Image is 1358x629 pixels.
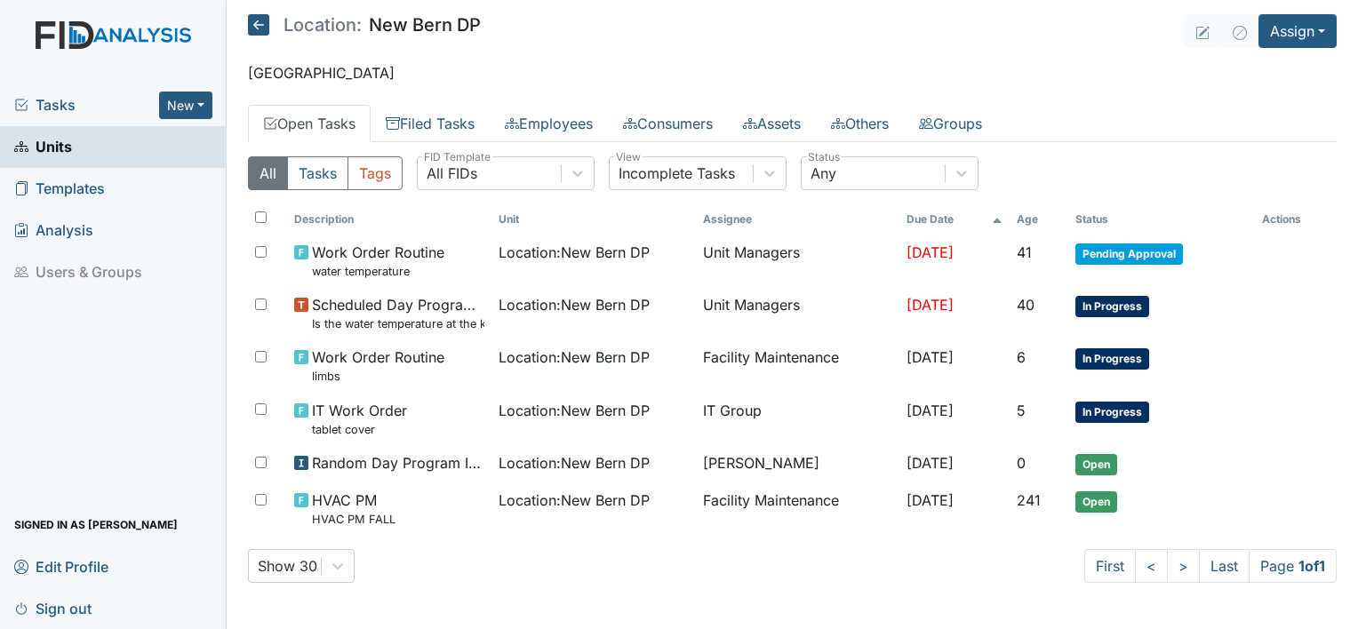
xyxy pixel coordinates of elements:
span: 241 [1017,491,1041,509]
button: Assign [1258,14,1337,48]
span: In Progress [1075,348,1149,370]
th: Toggle SortBy [1068,204,1255,235]
span: [DATE] [907,454,954,472]
small: Is the water temperature at the kitchen sink between 100 to 110 degrees? [312,315,484,332]
span: [DATE] [907,243,954,261]
span: [DATE] [907,296,954,314]
button: All [248,156,288,190]
a: Open Tasks [248,105,371,142]
span: Open [1075,491,1117,513]
td: Facility Maintenance [696,339,900,392]
a: First [1084,549,1136,583]
td: Unit Managers [696,235,900,287]
span: Templates [14,175,105,203]
span: Location: [284,16,362,34]
span: Signed in as [PERSON_NAME] [14,511,178,538]
td: IT Group [696,393,900,445]
span: 5 [1017,402,1026,419]
div: Open Tasks [248,156,1337,583]
span: In Progress [1075,402,1149,423]
span: HVAC PM HVAC PM FALL [312,490,395,528]
span: Open [1075,454,1117,475]
a: Groups [904,105,997,142]
span: 41 [1017,243,1032,261]
nav: task-pagination [1084,549,1337,583]
span: Location : New Bern DP [499,346,650,368]
span: Random Day Program Inspection [312,452,484,474]
td: [PERSON_NAME] [696,445,900,482]
span: 40 [1017,296,1034,314]
span: Location : New Bern DP [499,242,650,263]
div: Any [811,163,836,184]
a: > [1167,549,1200,583]
a: Assets [728,105,816,142]
a: < [1135,549,1168,583]
td: Unit Managers [696,287,900,339]
input: Toggle All Rows Selected [255,211,267,223]
td: Facility Maintenance [696,482,900,535]
span: In Progress [1075,296,1149,317]
span: Location : New Bern DP [499,400,650,421]
span: 6 [1017,348,1026,366]
span: Location : New Bern DP [499,294,650,315]
span: Work Order Routine limbs [312,346,444,385]
th: Toggle SortBy [287,204,491,235]
span: Location : New Bern DP [499,452,650,474]
a: Consumers [608,105,728,142]
th: Assignee [696,204,900,235]
th: Toggle SortBy [899,204,1010,235]
small: limbs [312,368,444,385]
span: Edit Profile [14,553,108,580]
span: Sign out [14,594,92,622]
span: [DATE] [907,348,954,366]
span: Analysis [14,217,93,244]
span: 0 [1017,454,1026,472]
div: Type filter [248,156,403,190]
a: Others [816,105,904,142]
div: Incomplete Tasks [619,163,735,184]
a: Last [1199,549,1250,583]
button: Tasks [287,156,348,190]
small: HVAC PM FALL [312,511,395,528]
strong: 1 of 1 [1298,557,1325,575]
small: water temperature [312,263,444,280]
small: tablet cover [312,421,407,438]
a: Tasks [14,94,159,115]
span: Location : New Bern DP [499,490,650,511]
p: [GEOGRAPHIC_DATA] [248,62,1337,84]
span: Page [1249,549,1337,583]
h5: New Bern DP [248,14,481,36]
button: New [159,92,212,119]
span: [DATE] [907,402,954,419]
span: [DATE] [907,491,954,509]
button: Tags [347,156,403,190]
span: Units [14,133,72,161]
span: IT Work Order tablet cover [312,400,407,438]
a: Employees [490,105,608,142]
th: Toggle SortBy [1010,204,1068,235]
div: Show 30 [258,555,317,577]
a: Filed Tasks [371,105,490,142]
span: Scheduled Day Program Inspection Is the water temperature at the kitchen sink between 100 to 110 ... [312,294,484,332]
span: Pending Approval [1075,243,1183,265]
th: Actions [1255,204,1337,235]
span: Work Order Routine water temperature [312,242,444,280]
div: All FIDs [427,163,477,184]
th: Toggle SortBy [491,204,696,235]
